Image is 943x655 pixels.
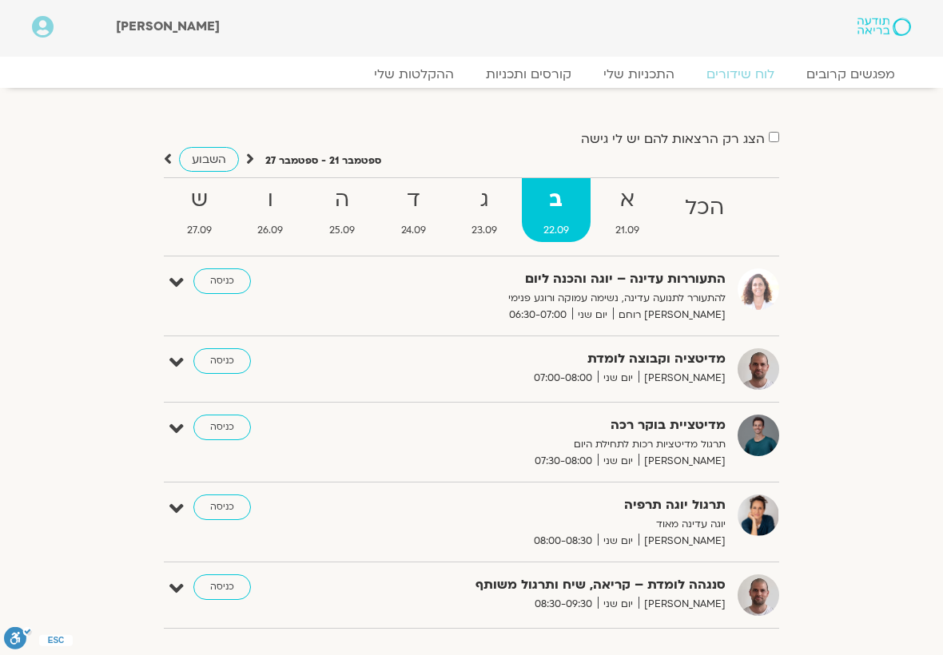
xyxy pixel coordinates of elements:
[382,290,726,307] p: להתעורר לתנועה עדינה, נשימה עמוקה ורוגע פנימי
[639,370,726,387] span: [PERSON_NAME]
[639,453,726,470] span: [PERSON_NAME]
[237,182,305,218] strong: ו
[690,66,790,82] a: לוח שידורים
[522,182,591,218] strong: ב
[193,348,251,374] a: כניסה
[663,190,746,226] strong: הכל
[522,178,591,242] a: ב22.09
[639,533,726,550] span: [PERSON_NAME]
[237,222,305,239] span: 26.09
[382,348,726,370] strong: מדיטציה וקבוצה לומדת
[639,596,726,613] span: [PERSON_NAME]
[594,222,661,239] span: 21.09
[503,307,572,324] span: 06:30-07:00
[382,574,726,596] strong: סנגהה לומדת – קריאה, שיח ותרגול משותף
[382,415,726,436] strong: מדיטציית בוקר רכה
[308,222,376,239] span: 25.09
[382,436,726,453] p: תרגול מדיטציות רכות לתחילת היום
[451,222,519,239] span: 23.09
[116,18,220,35] span: [PERSON_NAME]
[32,66,911,82] nav: Menu
[308,182,376,218] strong: ה
[529,453,598,470] span: 07:30-08:00
[598,370,639,387] span: יום שני
[470,66,587,82] a: קורסים ותכניות
[179,147,239,172] a: השבוע
[382,494,726,516] strong: תרגול יוגה תרפיה
[663,178,746,242] a: הכל
[528,533,598,550] span: 08:00-08:30
[382,268,726,290] strong: התעוררות עדינה – יוגה והכנה ליום
[581,132,765,146] label: הצג רק הרצאות להם יש לי גישה
[587,66,690,82] a: התכניות שלי
[380,182,448,218] strong: ד
[529,596,598,613] span: 08:30-09:30
[598,533,639,550] span: יום שני
[237,178,305,242] a: ו26.09
[522,222,591,239] span: 22.09
[193,574,251,600] a: כניסה
[613,307,726,324] span: [PERSON_NAME] רוחם
[598,596,639,613] span: יום שני
[382,516,726,533] p: יוגה עדינה מאוד
[380,178,448,242] a: ד24.09
[165,182,233,218] strong: ש
[790,66,911,82] a: מפגשים קרובים
[265,153,381,169] p: ספטמבר 21 - ספטמבר 27
[193,494,251,520] a: כניסה
[193,415,251,440] a: כניסה
[451,182,519,218] strong: ג
[451,178,519,242] a: ג23.09
[165,222,233,239] span: 27.09
[358,66,470,82] a: ההקלטות שלי
[594,178,661,242] a: א21.09
[598,453,639,470] span: יום שני
[193,268,251,294] a: כניסה
[192,152,226,167] span: השבוע
[165,178,233,242] a: ש27.09
[528,370,598,387] span: 07:00-08:00
[572,307,613,324] span: יום שני
[594,182,661,218] strong: א
[380,222,448,239] span: 24.09
[308,178,376,242] a: ה25.09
